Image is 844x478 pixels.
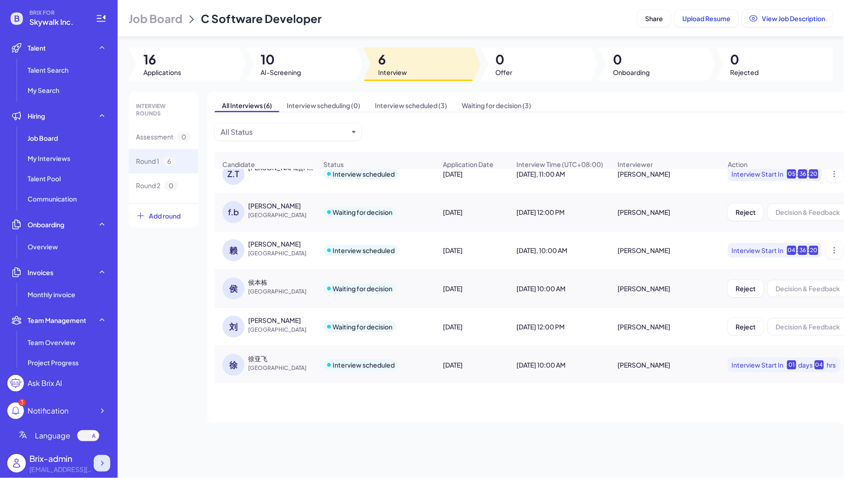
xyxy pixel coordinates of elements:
span: 0 [177,132,191,142]
span: Job Board [28,133,58,143]
span: Interview Start In [731,169,783,179]
div: Z.T [222,163,244,185]
div: : [796,246,798,255]
span: Team Overview [28,338,75,347]
div: Interview scheduled [333,246,395,255]
span: [GEOGRAPHIC_DATA] [248,325,317,334]
div: 36 [798,246,807,255]
span: Assessment [136,132,173,142]
div: Waiting for decision [333,207,392,217]
span: Project Progress [28,358,79,367]
div: [DATE] 10:00 AM [509,276,609,301]
span: Rejected [731,68,759,77]
div: [DATE] [436,276,508,301]
span: Interview Start In [731,360,783,369]
div: 05 [787,169,796,179]
div: Interview scheduled [333,169,395,179]
span: Interview scheduling (0) [279,99,368,112]
button: All Status [221,127,348,138]
span: View Job Description [762,14,825,23]
button: Reject [728,203,764,221]
div: [PERSON_NAME] [610,237,719,263]
button: Reject [728,280,764,297]
span: Round 1 [136,156,159,166]
span: Talent [28,43,46,52]
span: [GEOGRAPHIC_DATA] [248,363,317,373]
span: Onboarding [613,68,650,77]
div: 04 [815,360,824,369]
div: [DATE] [436,199,508,225]
span: Skywalk Inc. [29,17,85,28]
div: 3 [18,399,26,406]
span: Interview Start In [731,246,783,255]
div: [DATE] [436,161,508,187]
button: View Job Description [742,10,833,27]
span: AI-Screening [261,68,301,77]
div: [DATE] 12:00 PM [509,314,609,340]
div: Interview scheduled [333,360,395,369]
button: Share [637,10,671,27]
div: All Status [221,127,253,138]
div: 赖则威 [248,239,301,248]
div: [DATE] 10:00 AM [509,352,609,378]
div: INTERVIEW ROUNDS [129,95,198,125]
span: 0 [496,51,513,68]
span: BRIX FOR [29,9,85,17]
div: hrs [826,360,837,369]
div: [PERSON_NAME] [610,161,719,187]
span: Talent Pool [28,174,61,183]
span: Interview scheduled (3) [368,99,454,112]
span: Team Management [28,316,86,325]
div: Ask Brix AI [28,378,62,389]
span: Interview [378,68,407,77]
div: days [798,360,813,369]
span: Interview Time (UTC+08:00) [516,160,603,169]
span: Interviewer [617,160,653,169]
div: f.b [222,201,244,223]
div: Waiting for decision [333,322,392,331]
span: Reject [736,284,756,293]
div: Brix-admin [29,452,94,465]
div: [DATE], 11:00 AM [509,161,609,187]
span: 0 [731,51,759,68]
div: 20 [809,246,818,255]
span: 6 [378,51,407,68]
span: Onboarding [28,220,64,229]
span: Job Board [129,11,182,26]
span: 10 [261,51,301,68]
span: Reject [736,323,756,331]
span: [GEOGRAPHIC_DATA] [248,287,317,296]
div: 徐 [222,354,244,376]
span: Overview [28,242,58,251]
button: Reject [728,318,764,335]
span: [GEOGRAPHIC_DATA] [248,249,317,258]
div: [DATE] [436,314,508,340]
span: Language [35,430,70,441]
span: Reject [736,208,756,216]
div: [DATE] 12:00 PM [509,199,609,225]
div: [PERSON_NAME] [610,199,719,225]
span: Talent Search [28,65,68,75]
div: 徐亚飞 [248,354,267,363]
button: Add round [129,203,198,228]
span: Upload Resume [682,14,731,23]
div: Waiting for decision [333,284,392,293]
div: [PERSON_NAME] [610,276,719,301]
span: [GEOGRAPHIC_DATA] [248,211,317,220]
div: [PERSON_NAME] [610,352,719,378]
div: 赖 [222,239,244,261]
div: [DATE] [436,237,508,263]
button: Upload Resume [674,10,738,27]
div: 36 [798,169,807,179]
span: Communication [28,194,77,203]
div: 刘 [222,316,244,338]
span: C Software Developer [201,12,322,25]
span: Add round [149,211,181,220]
span: Invoices [28,268,53,277]
div: Notification [28,405,68,416]
span: Round 2 [136,181,160,190]
div: : [796,169,798,179]
span: Status [323,160,344,169]
div: 侯本栋 [248,277,267,287]
div: [DATE], 10:00 AM [509,237,609,263]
